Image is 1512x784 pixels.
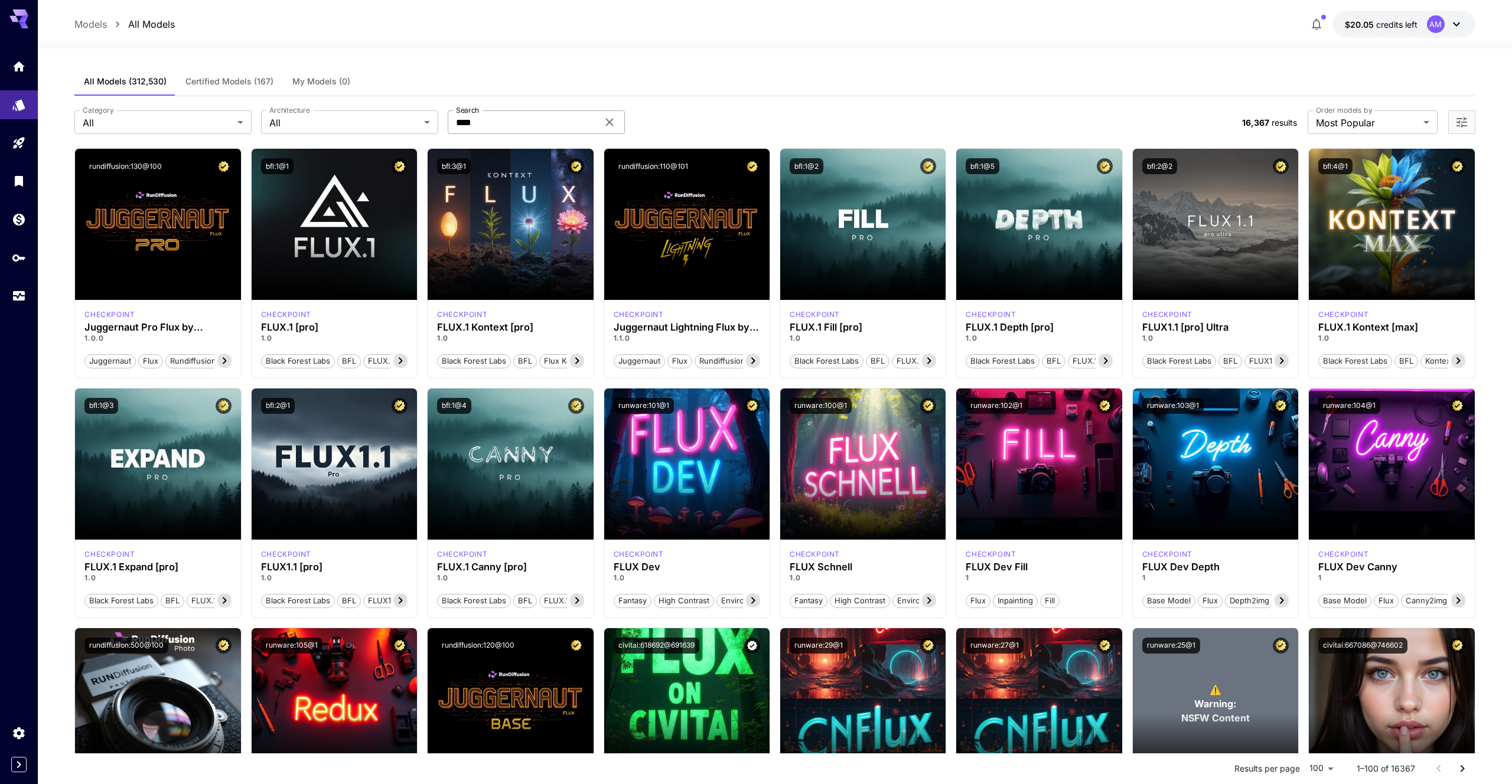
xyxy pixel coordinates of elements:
[790,309,840,320] p: checkpoint
[261,322,408,333] h3: FLUX.1 [pro]
[614,158,693,174] button: rundiffusion:110@101
[437,638,519,654] button: rundiffusion:120@100
[966,333,1112,344] p: 1.0
[261,593,335,608] button: Black Forest Labs
[892,355,959,367] span: FLUX.1 Fill [pro]
[966,549,1016,560] p: checkpoint
[437,158,471,174] button: bfl:3@1
[437,309,487,320] p: checkpoint
[1318,638,1407,654] button: civitai:667086@746602
[614,322,760,333] h3: Juggernaut Lightning Flux by RunDiffusion
[1142,638,1200,654] button: runware:25@1
[12,170,26,185] div: Library
[790,573,936,583] p: 1.0
[1318,333,1465,344] p: 1.0
[1357,763,1415,775] p: 1–100 of 16367
[790,333,936,344] p: 1.0
[966,353,1039,368] button: Black Forest Labs
[1040,593,1060,608] button: Fill
[261,309,311,320] p: checkpoint
[514,355,536,367] span: BFL
[1226,595,1273,607] span: depth2img
[337,353,361,368] button: BFL
[568,398,584,414] button: Certified Model – Vetted for best performance and includes a commercial license.
[1395,355,1417,367] span: BFL
[437,322,584,333] h3: FLUX.1 Kontext [pro]
[1068,353,1147,368] button: FLUX.1 Depth [pro]
[993,593,1038,608] button: Inpainting
[1345,18,1417,31] div: $20.05
[1181,711,1250,725] span: NSFW Content
[437,561,584,573] div: FLUX.1 Canny [pro]
[84,549,135,560] div: fluxpro
[1449,158,1465,174] button: Certified Model – Vetted for best performance and includes a commercial license.
[261,561,408,573] h3: FLUX1.1 [pro]
[85,355,135,367] span: juggernaut
[966,322,1112,333] h3: FLUX.1 Depth [pro]
[790,561,936,573] div: FLUX Schnell
[1273,398,1289,414] button: Certified Model – Vetted for best performance and includes a commercial license.
[337,593,361,608] button: BFL
[187,595,271,607] span: FLUX.1 Expand [pro]
[920,158,936,174] button: Certified Model – Vetted for best performance and includes a commercial license.
[540,595,620,607] span: FLUX.1 Canny [pro]
[12,250,26,265] div: API Keys
[966,573,1112,583] p: 1
[261,333,408,344] p: 1.0
[1142,322,1289,333] h3: FLUX1.1 [pro] Ultra
[269,105,309,115] label: Architecture
[717,595,771,607] span: Environment
[966,638,1024,654] button: runware:27@1
[338,595,360,607] span: BFL
[1244,353,1322,368] button: FLUX1.1 [pro] Ultra
[84,561,231,573] h3: FLUX.1 Expand [pro]
[614,309,664,320] div: FLUX.1 D
[139,355,162,367] span: flux
[920,398,936,414] button: Certified Model – Vetted for best performance and includes a commercial license.
[84,158,167,174] button: rundiffusion:130@100
[74,17,175,31] nav: breadcrumb
[614,638,699,654] button: civitai:618692@691639
[437,398,471,414] button: bfl:1@4
[614,549,664,560] p: checkpoint
[614,573,760,583] p: 1.0
[744,638,760,654] button: Verified working
[1273,158,1289,174] button: Certified Model – Vetted for best performance and includes a commercial license.
[1198,593,1223,608] button: Flux
[138,353,163,368] button: flux
[1142,561,1289,573] h3: FLUX Dev Depth
[84,353,136,368] button: juggernaut
[1041,595,1059,607] span: Fill
[12,289,26,303] div: Usage
[438,595,510,607] span: Black Forest Labs
[161,593,184,608] button: BFL
[966,593,990,608] button: Flux
[1042,355,1065,367] span: BFL
[1097,158,1113,174] button: Certified Model – Vetted for best performance and includes a commercial license.
[513,593,537,608] button: BFL
[84,573,231,583] p: 1.0
[1318,322,1465,333] div: FLUX.1 Kontext [max]
[262,355,334,367] span: Black Forest Labs
[261,398,295,414] button: bfl:2@1
[966,595,990,607] span: Flux
[1142,593,1195,608] button: Base model
[1421,355,1457,367] span: Kontext
[261,638,322,654] button: runware:105@1
[1376,19,1417,30] span: credits left
[539,353,594,368] button: Flux Kontext
[437,309,487,320] div: FLUX.1 Kontext [pro]
[166,355,220,367] span: rundiffusion
[392,398,408,414] button: Certified Model – Vetted for best performance and includes a commercial license.
[866,355,889,367] span: BFL
[790,638,848,654] button: runware:29@1
[830,593,890,608] button: High Contrast
[1451,757,1474,780] button: Go to next page
[1333,11,1475,38] button: $20.05AM
[1374,595,1398,607] span: Flux
[1318,561,1465,573] h3: FLUX Dev Canny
